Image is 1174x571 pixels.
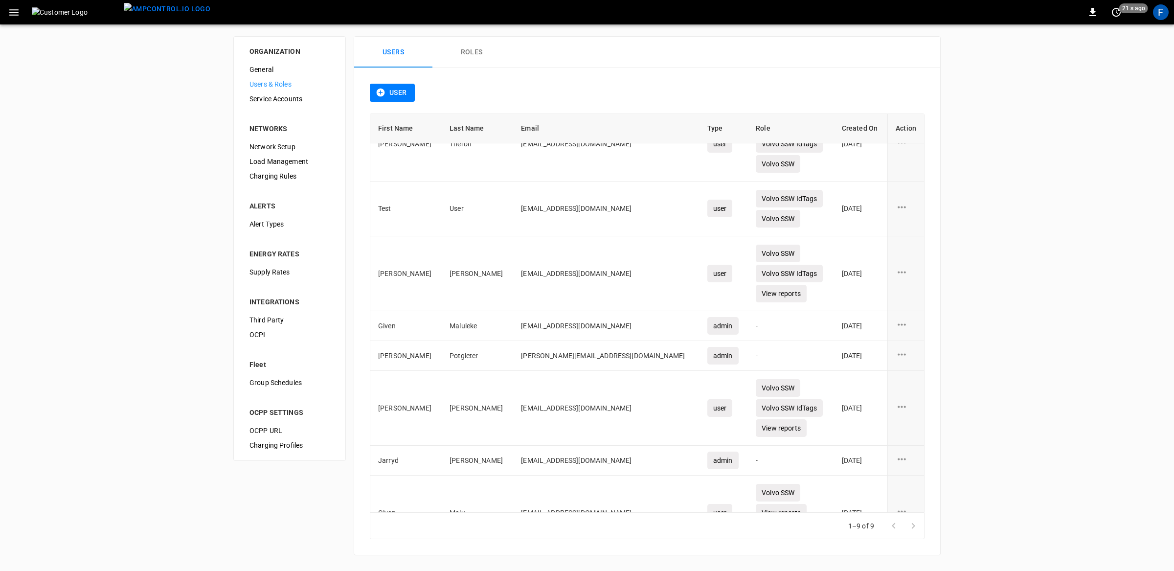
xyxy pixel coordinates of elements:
span: Third Party [249,315,330,325]
div: Load Management [242,154,338,169]
td: [EMAIL_ADDRESS][DOMAIN_NAME] [513,107,700,182]
td: [PERSON_NAME] [442,446,513,476]
td: [DATE] [834,236,887,311]
div: Volvo SSW [756,155,800,173]
button: Roles [432,37,511,68]
td: - [748,446,834,476]
div: Volvo SSW IdTags [756,190,823,207]
td: Test [370,182,442,236]
button: set refresh interval [1108,4,1124,20]
span: Group Schedules [249,378,330,388]
button: User [370,84,415,102]
span: Service Accounts [249,94,330,104]
td: [EMAIL_ADDRESS][DOMAIN_NAME] [513,476,700,550]
span: Charging Rules [249,171,330,182]
span: 21 s ago [1119,3,1148,13]
div: ALERTS [249,201,330,211]
button: Users [354,37,432,68]
th: Role [748,114,834,143]
td: [DATE] [834,476,887,550]
td: [EMAIL_ADDRESS][DOMAIN_NAME] [513,446,700,476]
th: Email [513,114,700,143]
span: Network Setup [249,142,330,152]
td: [DATE] [834,341,887,371]
div: Alert Types [242,217,338,231]
div: user action options [896,505,916,520]
td: [PERSON_NAME] [442,371,513,446]
span: Load Management [249,157,330,167]
div: user [707,399,733,417]
div: ORGANIZATION [249,46,330,56]
td: Potgieter [442,341,513,371]
div: NETWORKS [249,124,330,134]
div: user action options [896,319,916,333]
span: Users & Roles [249,79,330,90]
span: Charging Profiles [249,440,330,451]
div: View reports [756,504,807,522]
div: user action options [896,453,916,468]
td: [PERSON_NAME] [370,236,442,311]
div: Volvo SSW [756,245,800,262]
td: Given [370,476,442,550]
div: Charging Profiles [242,438,338,453]
td: [DATE] [834,371,887,446]
th: Last Name [442,114,513,143]
td: Jarryd [370,446,442,476]
div: Volvo SSW IdTags [756,135,823,153]
div: ENERGY RATES [249,249,330,259]
div: View reports [756,285,807,302]
td: - [748,311,834,341]
div: Volvo SSW [756,484,800,502]
span: Alert Types [249,219,330,229]
div: Volvo SSW IdTags [756,265,823,282]
div: OCPP SETTINGS [249,408,330,417]
span: General [249,65,330,75]
td: [PERSON_NAME] [370,107,442,182]
div: user action options [896,266,916,281]
div: user [707,504,733,522]
th: Created On [834,114,887,143]
div: Supply Rates [242,265,338,279]
div: Volvo SSW [756,210,800,228]
td: Given [370,311,442,341]
div: profile-icon [1153,4,1169,20]
td: [PERSON_NAME][EMAIL_ADDRESS][DOMAIN_NAME] [513,341,700,371]
td: [DATE] [834,182,887,236]
th: Action [887,114,924,143]
th: Type [700,114,748,143]
td: User [442,182,513,236]
div: user [707,265,733,282]
div: user [707,200,733,217]
div: Service Accounts [242,91,338,106]
span: Supply Rates [249,267,330,277]
span: OCPP URL [249,426,330,436]
div: OCPP URL [242,423,338,438]
th: First Name [370,114,442,143]
td: [EMAIL_ADDRESS][DOMAIN_NAME] [513,311,700,341]
div: Group Schedules [242,375,338,390]
td: Malu [442,476,513,550]
div: admin [707,317,739,335]
div: user action options [896,348,916,363]
div: General [242,62,338,77]
div: Volvo SSW [756,379,800,397]
td: [PERSON_NAME] [370,371,442,446]
div: Network Setup [242,139,338,154]
div: OCPI [242,327,338,342]
span: OCPI [249,330,330,340]
div: INTEGRATIONS [249,297,330,307]
div: user action options [896,137,916,151]
div: user action options [896,201,916,216]
div: user [707,135,733,153]
div: View reports [756,419,807,437]
div: admin [707,452,739,469]
img: Customer Logo [32,7,120,17]
p: 1–9 of 9 [848,521,874,531]
td: [DATE] [834,311,887,341]
td: [PERSON_NAME] [370,341,442,371]
td: [EMAIL_ADDRESS][DOMAIN_NAME] [513,236,700,311]
div: Users & Roles [242,77,338,91]
img: ampcontrol.io logo [124,3,210,15]
td: - [748,341,834,371]
td: [PERSON_NAME] [442,236,513,311]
